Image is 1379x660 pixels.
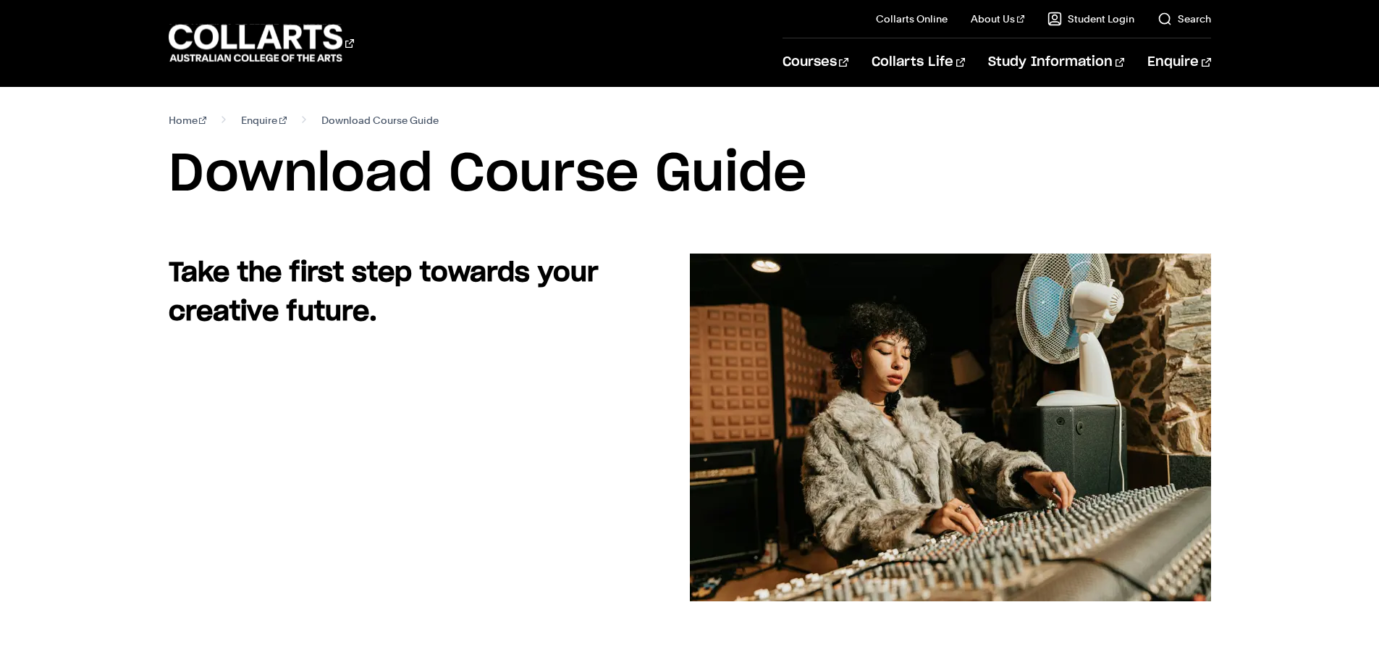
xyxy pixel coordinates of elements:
a: Enquire [241,110,287,130]
strong: Take the first step towards your creative future. [169,260,598,325]
h1: Download Course Guide [169,142,1211,207]
span: Download Course Guide [321,110,439,130]
a: Study Information [988,38,1124,86]
a: Home [169,110,207,130]
a: Enquire [1147,38,1210,86]
div: Go to homepage [169,22,354,64]
a: Collarts Life [872,38,965,86]
a: Courses [783,38,848,86]
a: Collarts Online [876,12,948,26]
a: Search [1157,12,1211,26]
a: About Us [971,12,1024,26]
a: Student Login [1047,12,1134,26]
